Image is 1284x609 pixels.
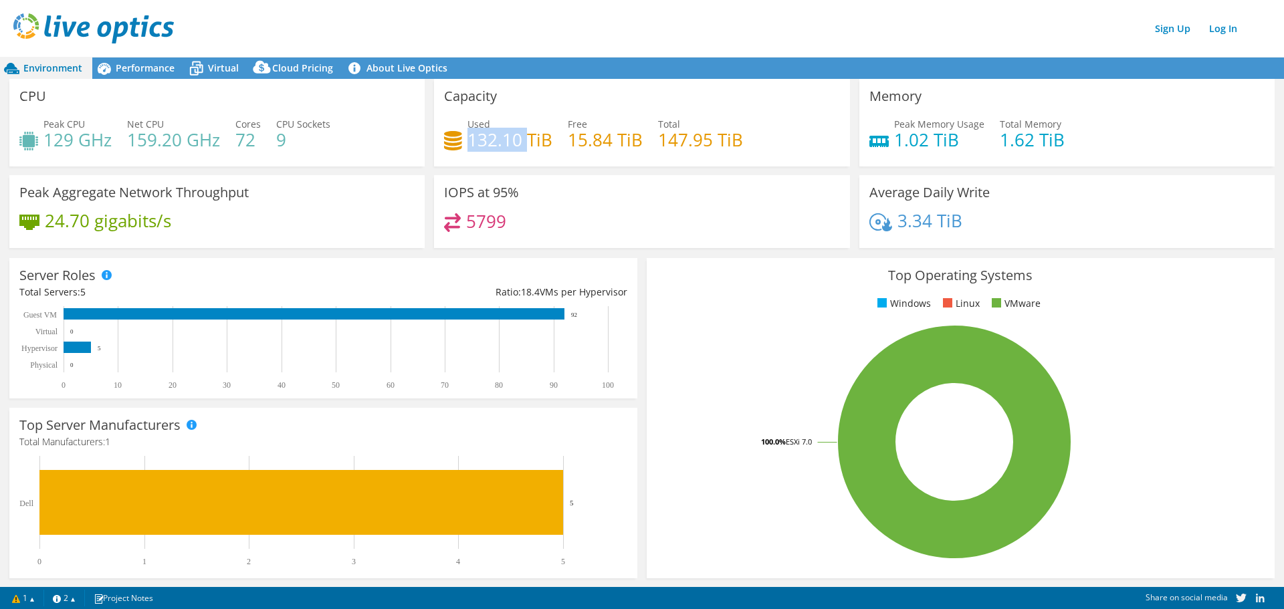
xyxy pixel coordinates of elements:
a: Log In [1202,19,1244,38]
text: 5 [98,345,101,352]
span: Total Memory [1000,118,1061,130]
h3: Top Operating Systems [657,268,1265,283]
span: Used [467,118,490,130]
h4: Total Manufacturers: [19,435,627,449]
span: Total [658,118,680,130]
h4: 147.95 TiB [658,132,743,147]
li: Windows [874,296,931,311]
h3: IOPS at 95% [444,185,519,200]
div: Total Servers: [19,285,323,299]
span: Share on social media [1146,592,1228,603]
span: Free [568,118,587,130]
h4: 3.34 TiB [897,213,962,228]
li: Linux [940,296,980,311]
span: 5 [80,285,86,298]
h3: Memory [869,89,922,104]
h3: Average Daily Write [869,185,990,200]
a: Sign Up [1148,19,1197,38]
span: 18.4 [521,285,540,298]
span: Virtual [208,62,239,74]
text: Hypervisor [21,344,58,353]
text: 2 [247,557,251,566]
h3: Peak Aggregate Network Throughput [19,185,249,200]
h3: Top Server Manufacturers [19,418,181,433]
h3: Server Roles [19,268,96,283]
span: Performance [116,62,175,74]
a: About Live Optics [343,57,457,79]
text: 5 [561,557,565,566]
text: 100 [602,380,614,390]
text: Virtual [35,327,58,336]
text: 5 [570,499,574,507]
text: 20 [169,380,177,390]
span: CPU Sockets [276,118,330,130]
text: 4 [456,557,460,566]
h4: 5799 [466,214,506,229]
div: Ratio: VMs per Hypervisor [323,285,627,299]
h4: 159.20 GHz [127,132,220,147]
a: Project Notes [84,590,163,606]
text: 0 [70,362,74,368]
span: Net CPU [127,118,164,130]
text: Guest VM [23,310,57,320]
text: 80 [495,380,503,390]
h4: 132.10 TiB [467,132,552,147]
text: Dell [19,499,33,508]
h3: CPU [19,89,46,104]
text: 30 [223,380,231,390]
span: Peak CPU [43,118,85,130]
h4: 72 [235,132,261,147]
text: 0 [37,557,41,566]
tspan: ESXi 7.0 [786,437,812,447]
span: Cloud Pricing [272,62,333,74]
span: Cores [235,118,261,130]
h3: Capacity [444,89,497,104]
text: 10 [114,380,122,390]
text: 0 [62,380,66,390]
text: 60 [387,380,395,390]
h4: 1.62 TiB [1000,132,1065,147]
text: 40 [278,380,286,390]
text: Physical [30,360,58,370]
text: 3 [352,557,356,566]
h4: 1.02 TiB [894,132,984,147]
text: 90 [550,380,558,390]
li: VMware [988,296,1041,311]
img: live_optics_svg.svg [13,13,174,43]
text: 70 [441,380,449,390]
a: 1 [3,590,44,606]
text: 0 [70,328,74,335]
span: Peak Memory Usage [894,118,984,130]
text: 92 [571,312,577,318]
h4: 129 GHz [43,132,112,147]
h4: 24.70 gigabits/s [45,213,171,228]
span: Environment [23,62,82,74]
a: 2 [43,590,85,606]
h4: 9 [276,132,330,147]
text: 50 [332,380,340,390]
span: 1 [105,435,110,448]
h4: 15.84 TiB [568,132,643,147]
tspan: 100.0% [761,437,786,447]
text: 1 [142,557,146,566]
